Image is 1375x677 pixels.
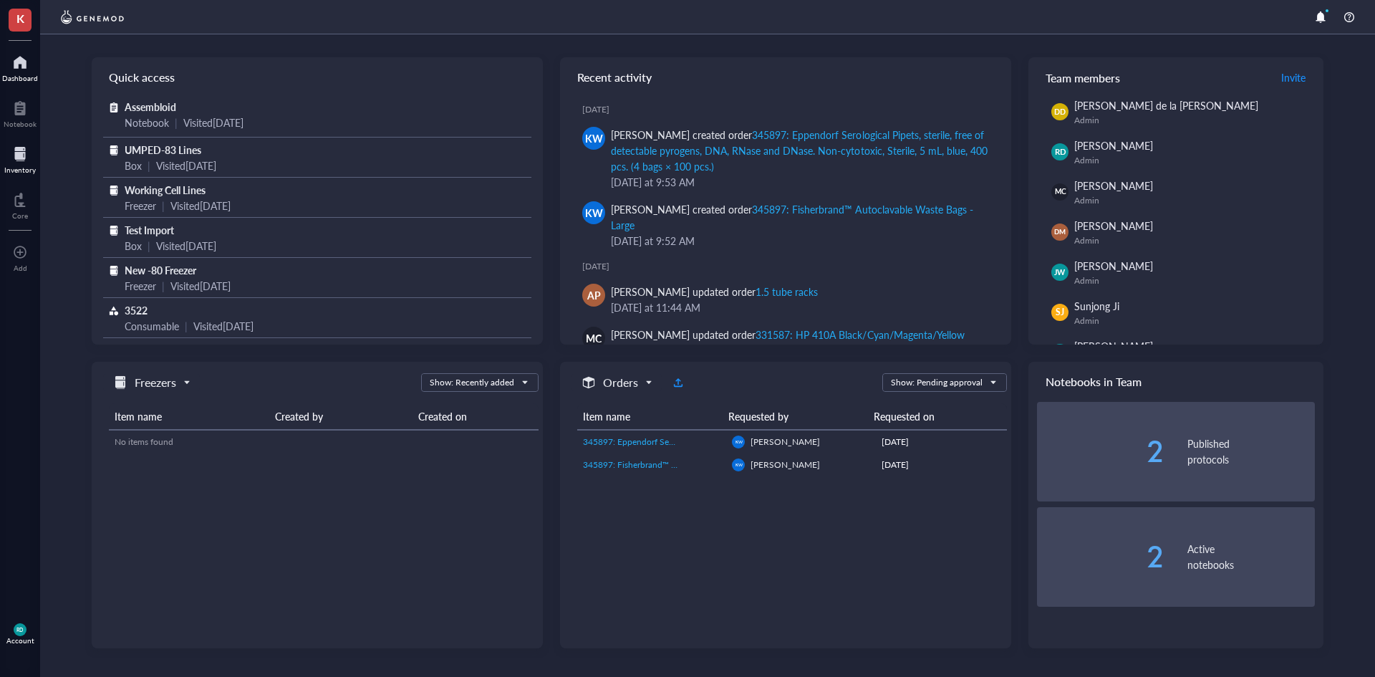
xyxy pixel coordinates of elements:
[125,223,174,237] span: Test Import
[162,198,165,213] div: |
[751,458,820,471] span: [PERSON_NAME]
[583,436,720,448] a: 345897: Eppendorf Serological Pipets, sterile, free of detectable pyrogens, DNA, RNase and DNase....
[1074,115,1309,126] div: Admin
[585,205,603,221] span: KW
[1074,339,1153,353] span: [PERSON_NAME]
[4,143,36,174] a: Inventory
[1074,299,1119,313] span: Sunjong Ji
[882,458,1001,471] div: [DATE]
[611,284,818,299] div: [PERSON_NAME] updated order
[175,115,178,130] div: |
[723,403,868,430] th: Requested by
[4,120,37,128] div: Notebook
[583,458,793,471] span: 345897: Fisherbrand™ Autoclavable Waste Bags - Large
[125,318,179,334] div: Consumable
[125,263,196,277] span: New -80 Freezer
[125,115,169,130] div: Notebook
[1074,195,1309,206] div: Admin
[756,284,818,299] div: 1.5 tube racks
[148,238,150,254] div: |
[611,127,988,174] div: [PERSON_NAME] created order
[583,458,720,471] a: 345897: Fisherbrand™ Autoclavable Waste Bags - Large
[2,51,38,82] a: Dashboard
[560,57,1011,97] div: Recent activity
[16,9,24,27] span: K
[183,115,243,130] div: Visited [DATE]
[57,9,127,26] img: genemod-logo
[125,143,201,157] span: UMPED-83 Lines
[1074,259,1153,273] span: [PERSON_NAME]
[571,278,1000,321] a: AP[PERSON_NAME] updated order1.5 tube racks[DATE] at 11:44 AM
[611,174,988,190] div: [DATE] at 9:53 AM
[611,128,988,173] div: 345897: Eppendorf Serological Pipets, sterile, free of detectable pyrogens, DNA, RNase and DNase....
[125,100,176,114] span: Assembloid
[170,278,231,294] div: Visited [DATE]
[1074,138,1153,153] span: [PERSON_NAME]
[1037,437,1164,466] div: 2
[1074,98,1258,112] span: [PERSON_NAME] de la [PERSON_NAME]
[269,403,412,430] th: Created by
[611,233,988,249] div: [DATE] at 9:52 AM
[1054,267,1066,278] span: JW
[125,278,156,294] div: Freezer
[109,403,269,430] th: Item name
[583,436,1194,448] span: 345897: Eppendorf Serological Pipets, sterile, free of detectable pyrogens, DNA, RNase and DNase....
[571,121,1000,196] a: KW[PERSON_NAME] created order345897: Eppendorf Serological Pipets, sterile, free of detectable py...
[430,376,514,389] div: Show: Recently added
[1074,178,1153,193] span: [PERSON_NAME]
[6,636,34,645] div: Account
[12,188,28,220] a: Core
[193,318,254,334] div: Visited [DATE]
[1054,186,1066,197] span: MC
[125,303,148,317] span: 3522
[751,436,820,448] span: [PERSON_NAME]
[1054,146,1066,158] span: RD
[115,436,533,448] div: No items found
[1074,219,1153,233] span: [PERSON_NAME]
[611,201,988,233] div: [PERSON_NAME] created order
[1074,315,1309,327] div: Admin
[1054,227,1066,237] span: DM
[4,97,37,128] a: Notebook
[603,374,638,391] h5: Orders
[582,104,1000,115] div: [DATE]
[1028,362,1323,402] div: Notebooks in Team
[4,165,36,174] div: Inventory
[571,321,1000,380] a: MC[PERSON_NAME] updated order331587: HP 410A Black/Cyan/Magenta/Yellow Standard Yield Toner Cartr...
[735,462,742,467] span: KW
[1028,57,1323,97] div: Team members
[1187,541,1315,572] div: Active notebooks
[1037,542,1164,571] div: 2
[148,158,150,173] div: |
[1280,66,1306,89] button: Invite
[156,238,216,254] div: Visited [DATE]
[1056,306,1064,319] span: SJ
[185,318,188,334] div: |
[125,198,156,213] div: Freezer
[868,403,995,430] th: Requested on
[1281,70,1306,85] span: Invite
[2,74,38,82] div: Dashboard
[582,261,1000,272] div: [DATE]
[571,196,1000,254] a: KW[PERSON_NAME] created order345897: Fisherbrand™ Autoclavable Waste Bags - Large[DATE] at 9:52 AM
[882,436,1001,448] div: [DATE]
[735,439,742,444] span: KW
[135,374,176,391] h5: Freezers
[92,57,543,97] div: Quick access
[1074,155,1309,166] div: Admin
[1054,106,1066,117] span: DD
[125,158,142,173] div: Box
[891,376,983,389] div: Show: Pending approval
[1187,436,1315,467] div: Published protocols
[1074,235,1309,246] div: Admin
[170,198,231,213] div: Visited [DATE]
[611,202,973,232] div: 345897: Fisherbrand™ Autoclavable Waste Bags - Large
[162,278,165,294] div: |
[611,299,988,315] div: [DATE] at 11:44 AM
[412,403,539,430] th: Created on
[14,264,27,272] div: Add
[125,183,206,197] span: Working Cell Lines
[585,130,603,146] span: KW
[16,627,24,633] span: RD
